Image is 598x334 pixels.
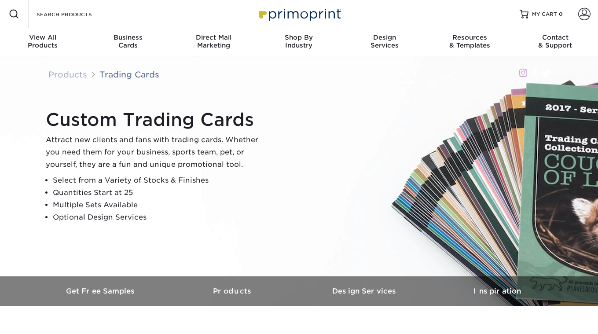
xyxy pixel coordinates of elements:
[559,11,563,17] span: 0
[256,33,341,49] div: Industry
[299,287,431,295] h3: Design Services
[36,9,121,19] input: SEARCH PRODUCTS.....
[53,211,266,224] li: Optional Design Services
[99,70,159,79] a: Trading Cards
[53,199,266,211] li: Multiple Sets Available
[431,287,563,295] h3: Inspiration
[85,33,171,49] div: Cards
[532,11,557,18] span: MY CART
[53,174,266,187] li: Select from a Variety of Stocks & Finishes
[53,187,266,199] li: Quantities Start at 25
[255,4,343,23] img: Primoprint
[299,276,431,306] a: Design Services
[256,33,341,41] span: Shop By
[342,33,427,49] div: Services
[167,276,299,306] a: Products
[513,28,598,56] a: Contact& Support
[35,276,167,306] a: Get Free Samples
[35,287,167,295] h3: Get Free Samples
[431,276,563,306] a: Inspiration
[342,33,427,41] span: Design
[171,33,256,49] div: Marketing
[342,28,427,56] a: DesignServices
[167,287,299,295] h3: Products
[513,33,598,41] span: Contact
[256,28,341,56] a: Shop ByIndustry
[46,109,266,130] h1: Custom Trading Cards
[85,28,171,56] a: BusinessCards
[48,70,87,79] a: Products
[427,33,513,49] div: & Templates
[427,28,513,56] a: Resources& Templates
[427,33,513,41] span: Resources
[171,33,256,41] span: Direct Mail
[171,28,256,56] a: Direct MailMarketing
[513,33,598,49] div: & Support
[46,134,266,171] p: Attract new clients and fans with trading cards. Whether you need them for your business, sports ...
[85,33,171,41] span: Business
